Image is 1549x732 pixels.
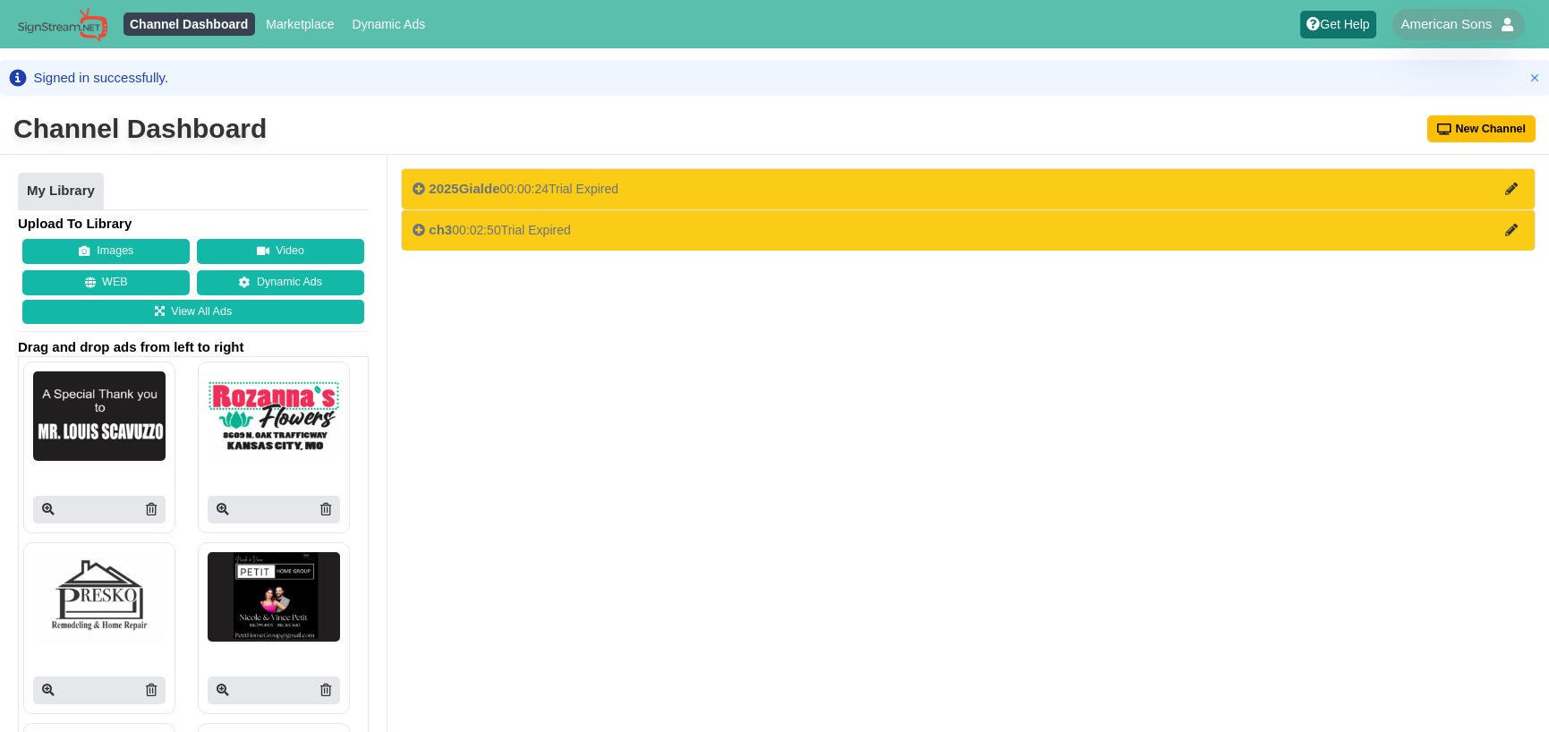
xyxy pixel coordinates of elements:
a: Get Help [1300,11,1376,38]
img: P250x250 image processing20250807 663185 1plyy3v [208,552,340,642]
button: 2025Gialde00:00:24Trial Expired [401,168,1536,209]
span: Trial Expired [549,182,618,196]
img: P250x250 image processing20250807 663185 1edgjfz [33,371,166,461]
button: WEB [22,270,190,295]
a: Dynamic Ads [345,13,432,36]
a: Channel Dashboard [123,13,255,36]
span: Drag and drop ads from left to right [18,338,369,356]
div: 00:00:24 [413,180,618,198]
a: View All Ads [22,300,364,325]
button: Images [22,239,190,264]
span: American Sons [1401,15,1493,33]
img: P250x250 image processing20250807 663185 1ywxgan [208,371,340,461]
div: Channel Dashboard [13,111,267,147]
button: ch300:02:50Trial Expired [401,209,1536,251]
div: Signed in successfully. [34,69,169,87]
a: Marketplace [260,13,341,36]
a: My Library [18,173,104,210]
img: Sign Stream.NET [18,7,107,42]
button: Video [197,239,364,264]
span: ch3 [429,222,452,237]
a: Dynamic Ads [197,270,364,295]
h4: Upload To Library [18,215,369,233]
span: 2025Gialde [429,181,499,196]
span: Trial Expired [501,223,571,237]
div: 00:02:50 [413,221,570,239]
img: P250x250 image processing20250807 663185 1i8x5ph [33,552,166,642]
button: Close [1526,69,1544,87]
button: New Channel [1427,115,1536,142]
